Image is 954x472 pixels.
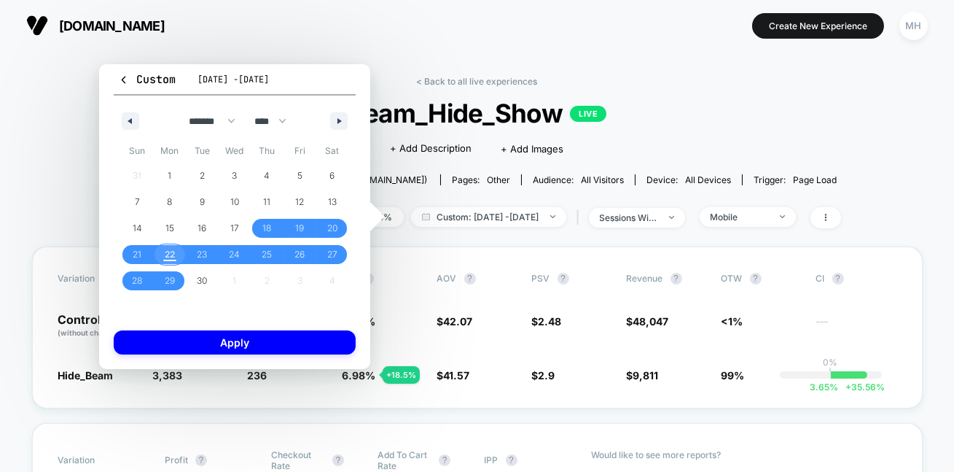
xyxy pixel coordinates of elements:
[417,76,538,87] a: < Back to all live experiences
[383,366,420,384] div: + 18.5 %
[780,215,785,218] img: end
[186,163,219,189] button: 2
[121,268,154,294] button: 28
[487,174,510,185] span: other
[845,382,851,392] span: +
[824,357,838,368] p: 0%
[539,369,555,382] span: 2.9
[154,241,187,268] button: 22
[895,11,932,41] button: MH
[452,174,510,185] div: Pages:
[263,215,272,241] span: 18
[114,71,356,96] button: Custom[DATE] -[DATE]
[251,241,284,268] button: 25
[186,189,219,215] button: 9
[670,273,682,285] button: ?
[58,273,138,285] span: Variation
[752,13,884,39] button: Create New Experience
[58,328,124,337] span: (without changes)
[118,72,176,87] span: Custom
[422,213,430,220] img: calendar
[284,241,316,268] button: 26
[635,174,742,185] span: Device:
[600,212,658,223] div: sessions with impression
[685,174,731,185] span: all devices
[197,268,207,294] span: 30
[829,368,832,379] p: |
[132,268,142,294] span: 28
[485,454,498,465] span: IPP
[669,216,674,219] img: end
[327,215,337,241] span: 20
[581,174,624,185] span: All Visitors
[295,215,304,241] span: 19
[550,215,555,218] img: end
[154,268,187,294] button: 29
[316,189,348,215] button: 13
[316,215,348,241] button: 20
[165,454,188,465] span: Profit
[200,189,205,215] span: 9
[135,189,140,215] span: 7
[251,215,284,241] button: 18
[816,273,896,285] span: CI
[627,315,669,328] span: $
[899,12,928,40] div: MH
[200,163,205,189] span: 2
[437,315,473,328] span: $
[198,215,206,241] span: 16
[219,163,251,189] button: 3
[439,454,450,466] button: ?
[154,139,187,163] span: Mon
[558,273,569,285] button: ?
[284,189,316,215] button: 12
[793,174,837,185] span: Page Load
[133,241,141,268] span: 21
[121,139,154,163] span: Sun
[832,273,844,285] button: ?
[121,241,154,268] button: 21
[316,163,348,189] button: 6
[186,139,219,163] span: Tue
[464,273,476,285] button: ?
[390,142,472,156] span: + Add Description
[198,74,269,85] span: [DATE] - [DATE]
[284,215,316,241] button: 19
[754,174,837,185] div: Trigger:
[186,241,219,268] button: 23
[219,241,251,268] button: 24
[297,163,302,189] span: 5
[328,189,337,215] span: 13
[165,268,175,294] span: 29
[533,174,624,185] div: Audience:
[444,369,470,382] span: 41.57
[838,382,885,392] span: 35.56 %
[22,14,169,37] button: [DOMAIN_NAME]
[295,189,304,215] span: 12
[810,382,838,392] span: 3.65 %
[165,215,174,241] span: 15
[26,15,48,36] img: Visually logo
[284,163,316,189] button: 5
[411,207,566,227] span: Custom: [DATE] - [DATE]
[195,454,207,466] button: ?
[437,273,457,284] span: AOV
[265,163,270,189] span: 4
[133,215,142,241] span: 14
[219,189,251,215] button: 10
[230,215,239,241] span: 17
[722,273,802,285] span: OTW
[251,189,284,215] button: 11
[58,314,138,338] p: Control
[570,106,606,122] p: LIVE
[627,369,659,382] span: $
[506,454,517,466] button: ?
[332,454,344,466] button: ?
[149,98,804,128] span: Beam_Hide_Show
[114,330,356,355] button: Apply
[437,369,470,382] span: $
[251,163,284,189] button: 4
[378,449,431,471] span: Add To Cart Rate
[532,369,555,382] span: $
[168,163,171,189] span: 1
